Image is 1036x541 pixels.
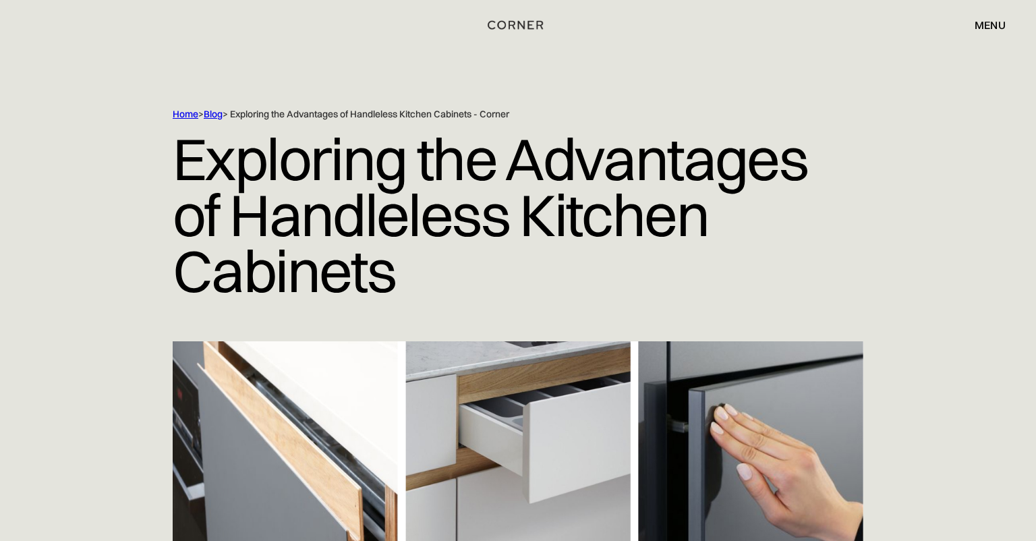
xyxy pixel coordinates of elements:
[173,108,807,121] div: > > Exploring the Advantages of Handleless Kitchen Cabinets - Corner
[975,20,1006,30] div: menu
[173,121,863,309] h1: Exploring the Advantages of Handleless Kitchen Cabinets
[204,108,223,120] a: Blog
[478,16,558,34] a: home
[961,13,1006,36] div: menu
[173,108,198,120] a: Home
